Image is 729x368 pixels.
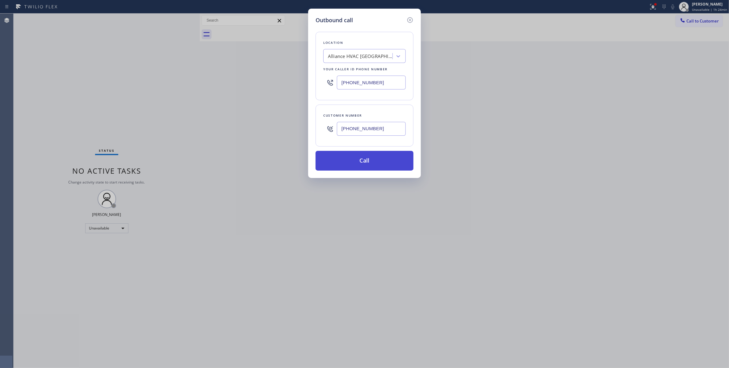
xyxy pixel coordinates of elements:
div: Customer number [323,112,406,119]
input: (123) 456-7890 [337,122,406,136]
div: Location [323,39,406,46]
div: Your caller id phone number [323,66,406,72]
div: Alliance HVAC [GEOGRAPHIC_DATA] [328,53,393,60]
h5: Outbound call [316,16,353,24]
input: (123) 456-7890 [337,76,406,89]
button: Call [316,151,413,171]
